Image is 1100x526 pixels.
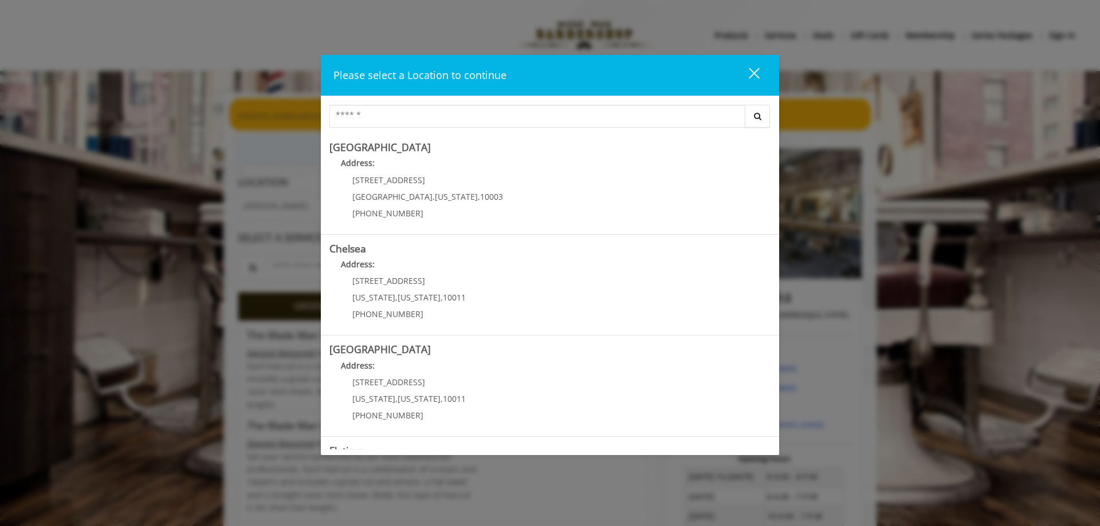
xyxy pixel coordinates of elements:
span: [PHONE_NUMBER] [352,309,423,319]
b: Flatiron [329,444,365,457]
input: Search Center [329,105,745,128]
span: 10003 [480,191,503,202]
span: Please select a Location to continue [333,68,506,82]
span: [STREET_ADDRESS] [352,275,425,286]
span: [US_STATE] [352,393,395,404]
span: [STREET_ADDRESS] [352,175,425,185]
b: Address: [341,157,375,168]
span: [GEOGRAPHIC_DATA] [352,191,433,202]
span: [US_STATE] [398,292,441,303]
b: [GEOGRAPHIC_DATA] [329,140,431,154]
div: close dialog [736,67,759,84]
span: [PHONE_NUMBER] [352,208,423,219]
span: 10011 [443,292,466,303]
div: Center Select [329,105,771,133]
span: [US_STATE] [352,292,395,303]
b: [GEOGRAPHIC_DATA] [329,342,431,356]
span: [STREET_ADDRESS] [352,377,425,387]
b: Chelsea [329,242,366,255]
span: , [395,292,398,303]
span: , [433,191,435,202]
b: Address: [341,360,375,371]
span: [US_STATE] [435,191,478,202]
span: [US_STATE] [398,393,441,404]
span: , [441,393,443,404]
span: [PHONE_NUMBER] [352,410,423,421]
span: , [395,393,398,404]
b: Address: [341,259,375,270]
span: , [441,292,443,303]
i: Search button [751,112,764,120]
span: , [478,191,480,202]
span: 10011 [443,393,466,404]
button: close dialog [728,64,767,87]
